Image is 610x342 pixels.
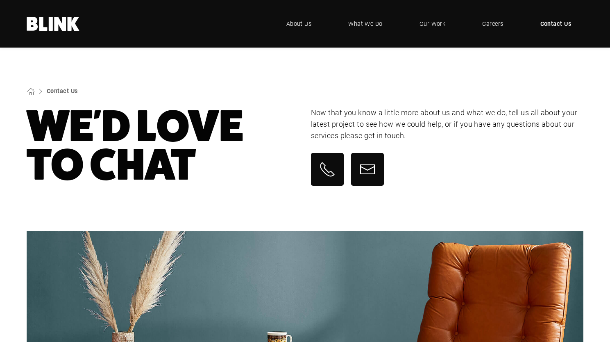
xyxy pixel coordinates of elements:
[528,11,584,36] a: Contact Us
[407,11,458,36] a: Our Work
[420,19,446,28] span: Our Work
[27,17,80,31] a: Home
[286,19,312,28] span: About Us
[348,19,383,28] span: What We Do
[274,11,324,36] a: About Us
[470,11,515,36] a: Careers
[311,107,584,141] p: Now that you know a little more about us and what we do, tell us all about your latest project to...
[482,19,503,28] span: Careers
[540,19,571,28] span: Contact Us
[27,107,299,184] h1: We'd Love To Chat
[47,87,78,95] a: Contact Us
[336,11,395,36] a: What We Do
